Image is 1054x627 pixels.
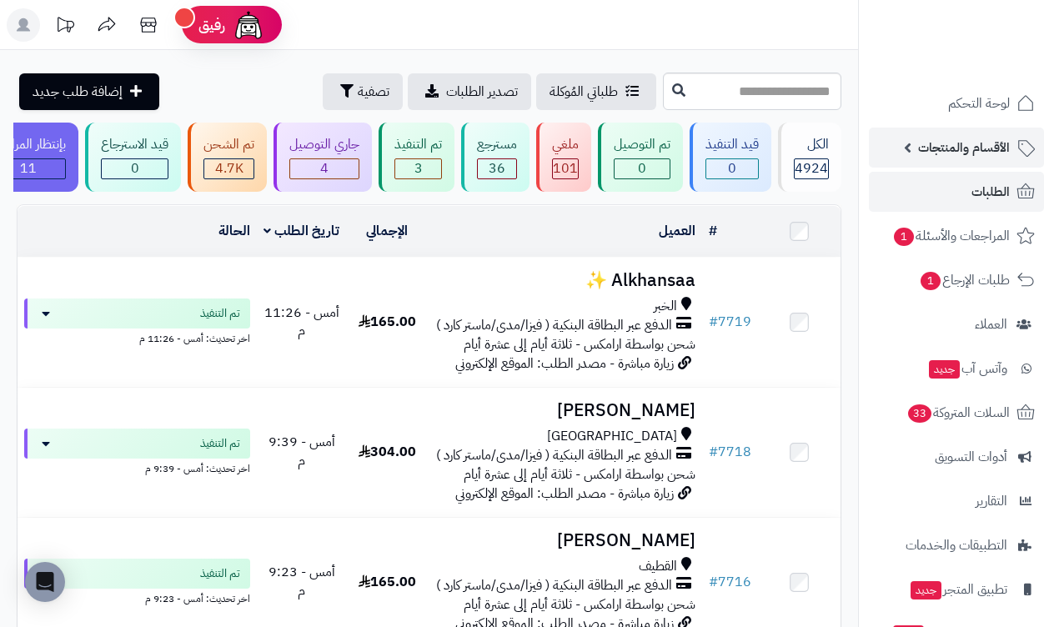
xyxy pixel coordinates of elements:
[218,221,250,241] a: الحالة
[184,123,270,192] a: تم الشحن 4.7K
[394,135,442,154] div: تم التنفيذ
[709,221,717,241] a: #
[919,268,1010,292] span: طلبات الإرجاع
[971,180,1010,203] span: الطلبات
[638,158,646,178] span: 0
[25,562,65,602] div: Open Intercom Messenger
[906,534,1007,557] span: التطبيقات والخدمات
[869,525,1044,565] a: التطبيقات والخدمات
[869,393,1044,433] a: السلات المتروكة33
[614,135,670,154] div: تم التوصيل
[200,565,240,582] span: تم التنفيذ
[44,8,86,46] a: تحديثات المنصة
[464,594,695,614] span: شحن بواسطة ارامكس - ثلاثة أيام إلى عشرة أيام
[869,349,1044,389] a: وآتس آبجديد
[536,73,656,110] a: طلباتي المُوكلة
[489,158,505,178] span: 36
[464,464,695,484] span: شحن بواسطة ارامكس - ثلاثة أيام إلى عشرة أيام
[458,123,533,192] a: مسترجع 36
[204,159,253,178] div: 4697
[446,82,518,102] span: تصدير الطلبات
[929,360,960,379] span: جديد
[709,442,751,462] a: #7718
[269,432,335,471] span: أمس - 9:39 م
[359,312,416,332] span: 165.00
[200,435,240,452] span: تم التنفيذ
[552,135,579,154] div: ملغي
[414,158,423,178] span: 3
[709,312,718,332] span: #
[654,297,677,316] span: الخبر
[203,135,254,154] div: تم الشحن
[198,15,225,35] span: رفيق
[892,224,1010,248] span: المراجعات والأسئلة
[478,159,516,178] div: 36
[906,401,1010,424] span: السلات المتروكة
[553,158,578,178] span: 101
[33,82,123,102] span: إضافة طلب جديد
[869,172,1044,212] a: الطلبات
[375,123,458,192] a: تم التنفيذ 3
[728,158,736,178] span: 0
[435,401,696,420] h3: [PERSON_NAME]
[131,158,139,178] span: 0
[659,221,695,241] a: العميل
[547,427,677,446] span: [GEOGRAPHIC_DATA]
[709,312,751,332] a: #7719
[200,305,240,322] span: تم التنفيذ
[477,135,517,154] div: مسترجع
[639,557,677,576] span: القطيف
[976,489,1007,513] span: التقارير
[893,227,915,247] span: 1
[533,123,595,192] a: ملغي 101
[948,92,1010,115] span: لوحة التحكم
[366,221,408,241] a: الإجمالي
[24,459,250,476] div: اخر تحديث: أمس - 9:39 م
[927,357,1007,380] span: وآتس آب
[358,82,389,102] span: تصفية
[975,313,1007,336] span: العملاء
[909,578,1007,601] span: تطبيق المتجر
[709,572,718,592] span: #
[101,135,168,154] div: قيد الاسترجاع
[215,158,243,178] span: 4.7K
[918,136,1010,159] span: الأقسام والمنتجات
[686,123,775,192] a: قيد التنفيذ 0
[920,271,941,291] span: 1
[869,304,1044,344] a: العملاء
[464,334,695,354] span: شحن بواسطة ارامكس - ثلاثة أيام إلى عشرة أيام
[869,569,1044,609] a: تطبيق المتجرجديد
[553,159,578,178] div: 101
[706,159,758,178] div: 0
[705,135,759,154] div: قيد التنفيذ
[102,159,168,178] div: 0
[24,329,250,346] div: اخر تحديث: أمس - 11:26 م
[869,437,1044,477] a: أدوات التسويق
[869,481,1044,521] a: التقارير
[270,123,375,192] a: جاري التوصيل 4
[320,158,329,178] span: 4
[408,73,531,110] a: تصدير الطلبات
[869,216,1044,256] a: المراجعات والأسئلة1
[232,8,265,42] img: ai-face.png
[19,73,159,110] a: إضافة طلب جديد
[455,484,674,504] span: زيارة مباشرة - مصدر الطلب: الموقع الإلكتروني
[869,83,1044,123] a: لوحة التحكم
[436,576,672,595] span: الدفع عبر البطاقة البنكية ( فيزا/مدى/ماستر كارد )
[20,158,37,178] span: 11
[263,221,339,241] a: تاريخ الطلب
[359,572,416,592] span: 165.00
[709,572,751,592] a: #7716
[775,123,845,192] a: الكل4924
[709,442,718,462] span: #
[435,531,696,550] h3: [PERSON_NAME]
[436,446,672,465] span: الدفع عبر البطاقة البنكية ( فيزا/مدى/ماستر كارد )
[550,82,618,102] span: طلباتي المُوكلة
[323,73,403,110] button: تصفية
[907,404,932,424] span: 33
[269,562,335,601] span: أمس - 9:23 م
[935,445,1007,469] span: أدوات التسويق
[941,13,1038,48] img: logo-2.png
[395,159,441,178] div: 3
[24,589,250,606] div: اخر تحديث: أمس - 9:23 م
